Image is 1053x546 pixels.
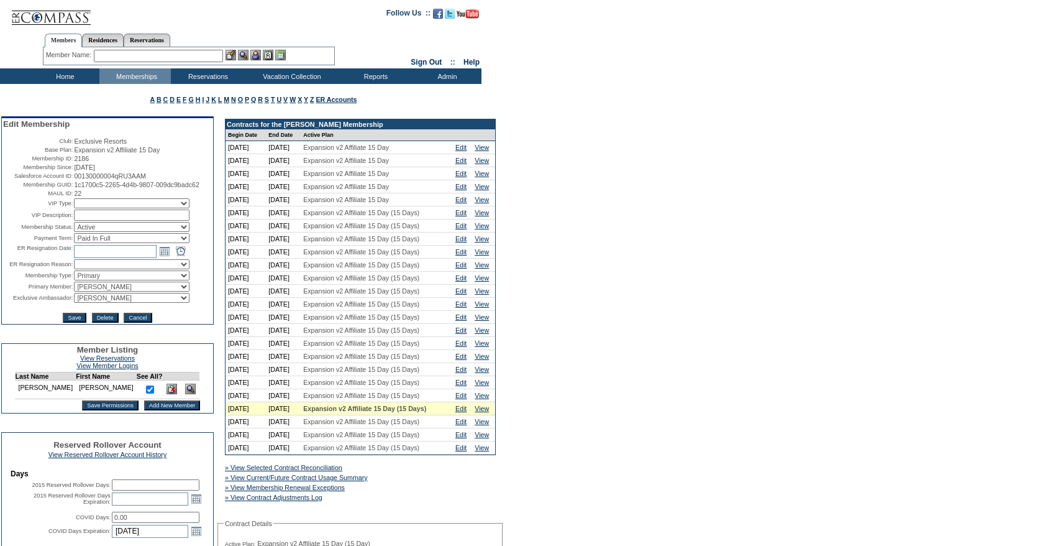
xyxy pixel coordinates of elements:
[455,300,467,308] a: Edit
[475,444,489,451] a: View
[455,144,467,151] a: Edit
[266,415,301,428] td: [DATE]
[226,119,495,129] td: Contracts for the [PERSON_NAME] Membership
[475,392,489,399] a: View
[28,68,99,84] td: Home
[303,222,419,229] span: Expansion v2 Affiliate 15 Day (15 Days)
[266,442,301,455] td: [DATE]
[455,209,467,216] a: Edit
[245,96,249,103] a: P
[455,444,467,451] a: Edit
[475,431,489,438] a: View
[475,366,489,373] a: View
[157,96,162,103] a: B
[226,442,266,455] td: [DATE]
[226,141,266,154] td: [DATE]
[266,180,301,193] td: [DATE]
[303,196,389,203] span: Expansion v2 Affiliate 15 Day
[303,183,389,190] span: Expansion v2 Affiliate 15 Day
[303,340,419,347] span: Expansion v2 Affiliate 15 Day (15 Days)
[475,196,489,203] a: View
[92,313,119,323] input: Delete
[74,172,146,180] span: 00130000004qRU3AAM
[76,372,137,381] td: First Name
[445,12,455,20] a: Follow us on Twitter
[455,353,467,360] a: Edit
[74,164,95,171] span: [DATE]
[457,9,479,19] img: Subscribe to our YouTube Channel
[74,181,199,188] span: 1c1700c5-2265-4d4b-9807-009dc9badc62
[455,366,467,373] a: Edit
[475,274,489,282] a: View
[226,206,266,220] td: [DATE]
[124,313,152,323] input: Cancel
[74,146,160,154] span: Expansion v2 Affiliate 15 Day
[226,220,266,233] td: [DATE]
[34,493,111,505] label: 2015 Reserved Rollover Days Expiration:
[266,259,301,272] td: [DATE]
[386,7,431,22] td: Follow Us ::
[176,96,181,103] a: E
[196,96,201,103] a: H
[266,233,301,246] td: [DATE]
[266,363,301,376] td: [DATE]
[304,96,308,103] a: Y
[475,261,489,269] a: View
[455,235,467,243] a: Edit
[171,68,242,84] td: Reservations
[163,96,168,103] a: C
[310,96,314,103] a: Z
[301,129,453,141] td: Active Plan
[455,183,467,190] a: Edit
[475,300,489,308] a: View
[124,34,170,47] a: Reservations
[11,470,204,478] td: Days
[3,282,73,292] td: Primary Member:
[455,261,467,269] a: Edit
[76,514,111,521] label: COVID Days:
[450,58,455,67] span: ::
[3,181,73,188] td: Membership GUID:
[45,34,83,47] a: Members
[225,474,368,481] a: » View Current/Future Contract Usage Summary
[137,372,163,381] td: See All?
[455,418,467,425] a: Edit
[77,345,139,354] span: Member Listing
[455,222,467,229] a: Edit
[303,366,419,373] span: Expansion v2 Affiliate 15 Day (15 Days)
[303,144,389,151] span: Expansion v2 Affiliate 15 Day
[475,183,489,190] a: View
[410,68,481,84] td: Admin
[226,376,266,389] td: [DATE]
[455,248,467,256] a: Edit
[238,50,248,60] img: View
[226,167,266,180] td: [DATE]
[3,146,73,154] td: Base Plan:
[455,274,467,282] a: Edit
[263,50,273,60] img: Reservations
[224,520,273,527] legend: Contract Details
[475,170,489,177] a: View
[475,222,489,229] a: View
[266,311,301,324] td: [DATE]
[303,209,419,216] span: Expansion v2 Affiliate 15 Day (15 Days)
[433,9,443,19] img: Become our fan on Facebook
[475,379,489,386] a: View
[226,415,266,428] td: [DATE]
[82,34,124,47] a: Residences
[226,298,266,311] td: [DATE]
[433,12,443,20] a: Become our fan on Facebook
[224,96,229,103] a: M
[226,272,266,285] td: [DATE]
[455,392,467,399] a: Edit
[455,405,467,412] a: Edit
[475,353,489,360] a: View
[265,96,269,103] a: S
[475,287,489,295] a: View
[226,193,266,206] td: [DATE]
[226,180,266,193] td: [DATE]
[3,198,73,208] td: VIP Type:
[63,313,86,323] input: Save
[475,340,489,347] a: View
[266,402,301,415] td: [DATE]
